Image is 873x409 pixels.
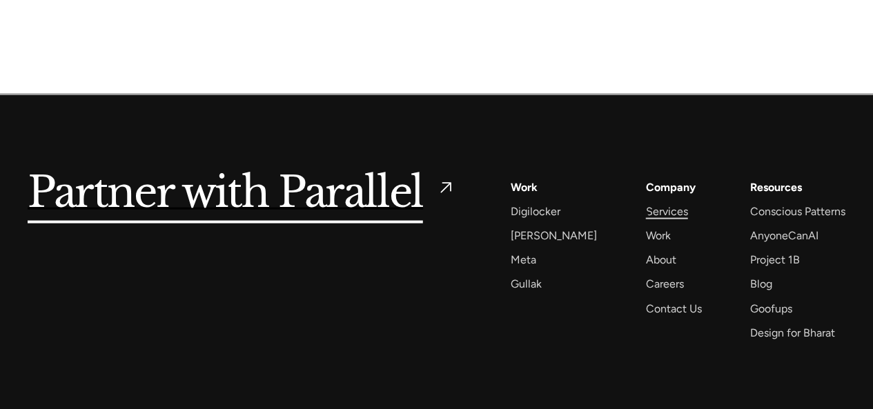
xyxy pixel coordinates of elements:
a: About [645,250,676,269]
a: Goofups [750,299,792,318]
a: Design for Bharat [750,323,835,342]
a: Partner with Parallel [28,178,455,210]
a: Services [645,202,687,221]
a: Careers [645,275,683,293]
a: Meta [511,250,536,269]
a: AnyoneCanAI [750,226,818,245]
a: Digilocker [511,202,560,221]
a: Project 1B [750,250,800,269]
h5: Partner with Parallel [28,178,423,210]
a: Company [645,178,695,197]
a: Gullak [511,275,542,293]
a: Blog [750,275,772,293]
a: Work [645,226,670,245]
div: Resources [750,178,802,197]
a: [PERSON_NAME] [511,226,597,245]
a: Contact Us [645,299,701,318]
a: Conscious Patterns [750,202,845,221]
a: Work [511,178,538,197]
